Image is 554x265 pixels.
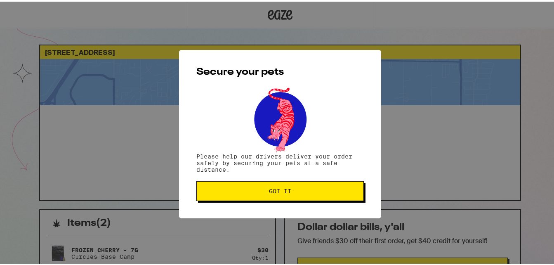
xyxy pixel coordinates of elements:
span: Hi. Need any help? [5,6,59,12]
button: Got it [196,180,364,199]
span: Got it [269,187,291,192]
p: Please help our drivers deliver your order safely by securing your pets at a safe distance. [196,151,364,171]
img: pets [246,84,314,151]
h2: Secure your pets [196,66,364,76]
